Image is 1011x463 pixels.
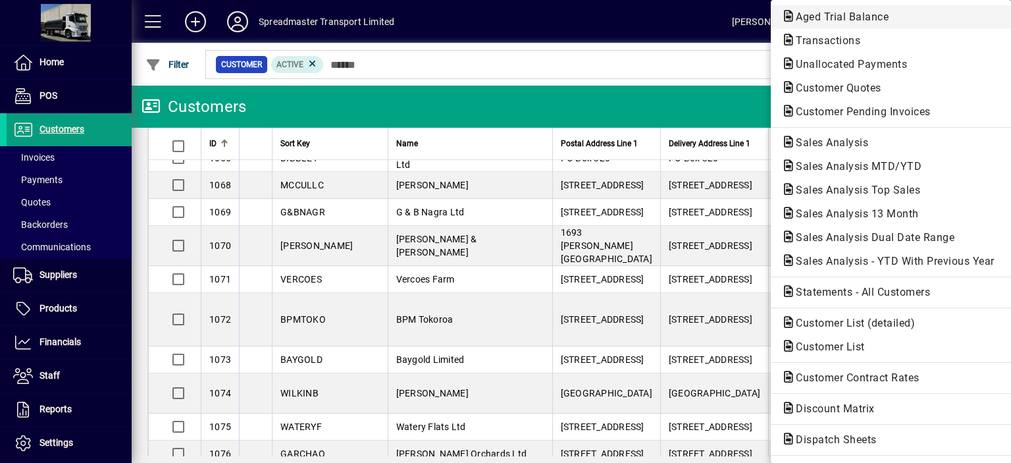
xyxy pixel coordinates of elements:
span: Sales Analysis [781,136,875,149]
span: Customer List [781,340,871,353]
span: Statements - All Customers [781,286,937,298]
span: Sales Analysis 13 Month [781,207,925,220]
span: Customer List (detailed) [781,317,921,329]
span: Unallocated Payments [781,58,914,70]
span: Customer Pending Invoices [781,105,937,118]
span: Transactions [781,34,867,47]
span: Sales Analysis - YTD With Previous Year [781,255,1001,267]
span: Sales Analysis Dual Date Range [781,231,961,244]
span: Sales Analysis MTD/YTD [781,160,928,173]
span: Aged Trial Balance [781,11,895,23]
span: Customer Quotes [781,82,888,94]
span: Sales Analysis Top Sales [781,184,927,196]
span: Dispatch Sheets [781,433,883,446]
span: Customer Contract Rates [781,371,926,384]
span: Discount Matrix [781,402,881,415]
